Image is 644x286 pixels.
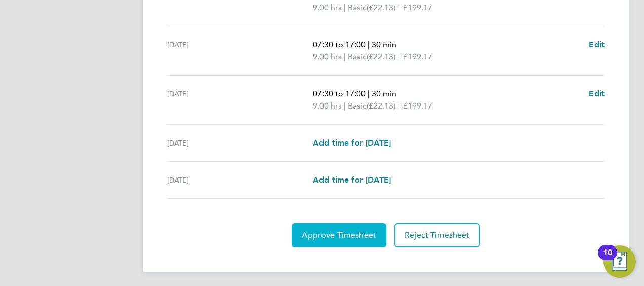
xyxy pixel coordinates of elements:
[403,52,432,61] span: £199.17
[403,3,432,12] span: £199.17
[589,39,605,51] a: Edit
[344,52,346,61] span: |
[313,174,391,186] a: Add time for [DATE]
[348,2,367,14] span: Basic
[348,100,367,112] span: Basic
[313,3,342,12] span: 9.00 hrs
[367,3,403,12] span: (£22.13) =
[167,174,313,186] div: [DATE]
[368,89,370,98] span: |
[589,88,605,100] a: Edit
[405,230,470,240] span: Reject Timesheet
[344,101,346,111] span: |
[313,137,391,149] a: Add time for [DATE]
[367,101,403,111] span: (£22.13) =
[167,39,313,63] div: [DATE]
[372,40,396,49] span: 30 min
[603,253,612,266] div: 10
[313,40,366,49] span: 07:30 to 17:00
[348,51,367,63] span: Basic
[589,40,605,49] span: Edit
[167,137,313,149] div: [DATE]
[368,40,370,49] span: |
[313,89,366,98] span: 07:30 to 17:00
[403,101,432,111] span: £199.17
[313,52,342,61] span: 9.00 hrs
[344,3,346,12] span: |
[167,88,313,112] div: [DATE]
[292,223,386,247] button: Approve Timesheet
[372,89,396,98] span: 30 min
[313,101,342,111] span: 9.00 hrs
[589,89,605,98] span: Edit
[367,52,403,61] span: (£22.13) =
[394,223,480,247] button: Reject Timesheet
[313,175,391,185] span: Add time for [DATE]
[313,138,391,148] span: Add time for [DATE]
[603,245,636,278] button: Open Resource Center, 10 new notifications
[302,230,376,240] span: Approve Timesheet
